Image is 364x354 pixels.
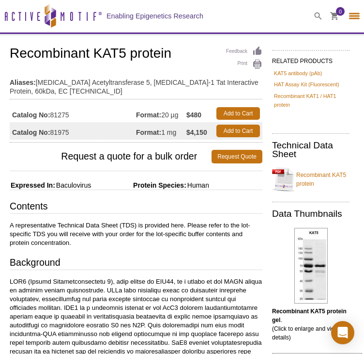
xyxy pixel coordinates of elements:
span: Protein Species: [93,181,186,189]
a: 0 [330,12,339,22]
a: Recombinant KAT1 / HAT1 protein [274,92,348,109]
strong: Aliases: [10,78,36,87]
h2: RELATED PRODUCTS [272,50,349,67]
td: [MEDICAL_DATA] Acetyltransferase 5, [MEDICAL_DATA]-1 Tat Interactive Protein, 60kDa, EC [TECHNICA... [10,72,262,97]
h3: Contents [10,200,262,214]
p: . (Click to enlarge and view details) [272,307,349,342]
strong: Catalog No: [12,128,50,137]
span: Request a quote for a bulk order [10,150,212,163]
td: 81275 [10,105,136,122]
img: Recombinant KAT5 protein gel [294,228,328,304]
a: Print [226,59,262,70]
strong: Format: [136,128,161,137]
a: HAT Assay Kit (Fluorescent) [274,80,339,89]
h1: Recombinant KAT5 protein [10,46,262,63]
h3: Background [10,257,262,270]
h2: Technical Data Sheet [272,141,349,159]
h2: Data Thumbnails [272,209,349,218]
a: Add to Cart [216,107,260,120]
strong: Catalog No: [12,111,50,119]
td: 1 mg [136,122,186,140]
strong: $480 [186,111,201,119]
td: 20 µg [136,105,186,122]
strong: Format: [136,111,161,119]
span: Expressed In: [10,181,55,189]
a: Feedback [226,46,262,57]
a: Request Quote [212,150,262,163]
strong: $4,150 [186,128,207,137]
div: Open Intercom Messenger [331,321,354,344]
h2: Enabling Epigenetics Research [106,12,203,20]
a: Add to Cart [216,125,260,137]
span: Human [186,181,209,189]
p: A representative Technical Data Sheet (TDS) is provided here. Please refer to the lot-specific TD... [10,221,262,247]
a: KAT5 antibody (pAb) [274,69,322,78]
td: 81975 [10,122,136,140]
span: Baculovirus [55,181,91,189]
span: 0 [339,7,342,16]
a: Recombinant KAT5 protein [272,165,349,194]
b: Recombinant KAT5 protein gel [272,308,347,323]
